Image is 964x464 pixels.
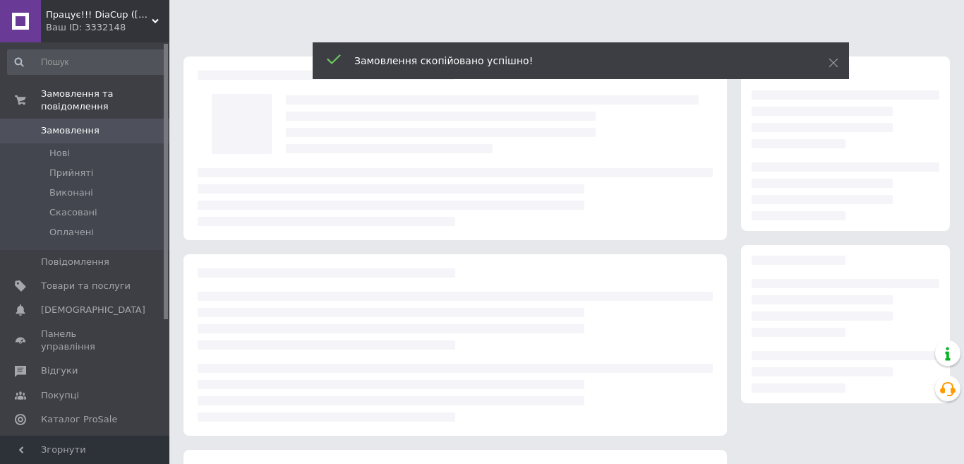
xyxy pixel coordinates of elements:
[41,304,145,316] span: [DEMOGRAPHIC_DATA]
[49,147,70,160] span: Нові
[41,364,78,377] span: Відгуки
[49,167,93,179] span: Прийняті
[41,124,100,137] span: Замовлення
[41,88,169,113] span: Замовлення та повідомлення
[354,54,793,68] div: Замовлення скопійовано успішно!
[41,389,79,402] span: Покупці
[46,21,169,34] div: Ваш ID: 3332148
[49,186,93,199] span: Виконані
[41,328,131,353] span: Панель управління
[41,256,109,268] span: Повідомлення
[41,413,117,426] span: Каталог ProSale
[49,206,97,219] span: Скасовані
[46,8,152,21] span: Працує!!! DiaCup (www.stakan.in.ua)
[41,280,131,292] span: Товари та послуги
[49,226,94,239] span: Оплачені
[7,49,167,75] input: Пошук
